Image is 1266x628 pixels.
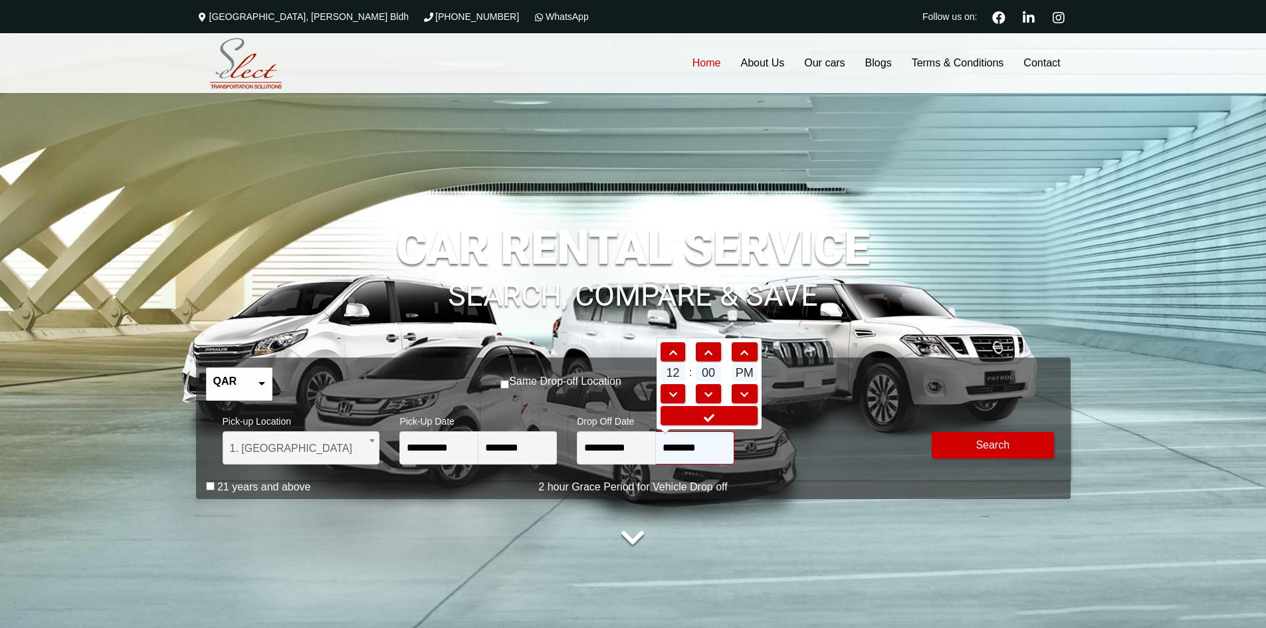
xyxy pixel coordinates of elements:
[196,261,1071,311] h1: SEARCH, COMPARE & SAVE
[199,35,292,92] img: Select Rent a Car
[399,407,557,431] span: Pick-Up Date
[196,225,1071,271] h1: CAR RENTAL SERVICE
[855,33,902,93] a: Blogs
[683,33,731,93] a: Home
[217,480,311,494] label: 21 years and above
[223,431,380,465] span: 1. Hamad International Airport
[1013,33,1070,93] a: Contact
[509,375,621,388] label: Same Drop-off Location
[230,432,373,465] span: 1. Hamad International Airport
[577,407,734,431] span: Drop Off Date
[696,364,721,381] span: 00
[794,33,855,93] a: Our cars
[987,9,1011,24] a: Facebook
[732,364,758,381] span: PM
[1017,9,1041,24] a: Linkedin
[730,33,794,93] a: About Us
[1047,9,1071,24] a: Instagram
[686,363,694,383] td: :
[196,479,1071,495] p: 2 hour Grace Period for Vehicle Drop off
[532,11,589,22] a: WhatsApp
[661,364,686,381] span: 12
[223,407,380,431] span: Pick-up Location
[213,375,237,388] label: QAR
[422,11,519,22] a: [PHONE_NUMBER]
[902,33,1014,93] a: Terms & Conditions
[932,432,1054,459] button: Modify Search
